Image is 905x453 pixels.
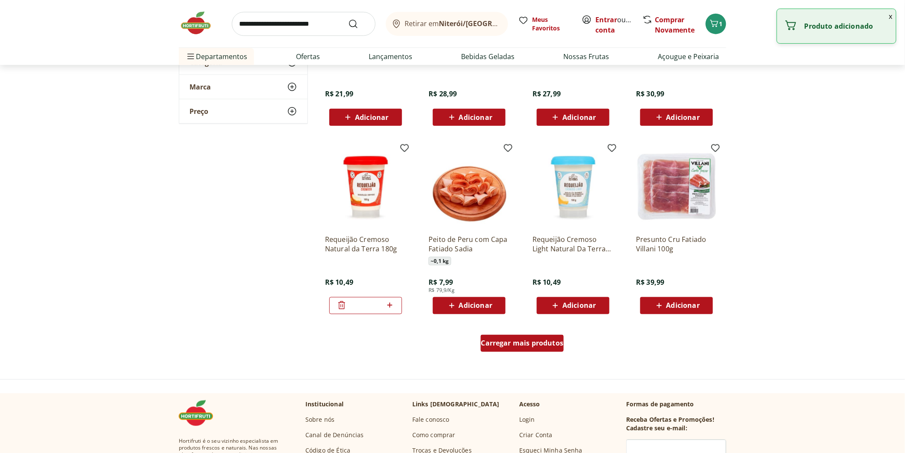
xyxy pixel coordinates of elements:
[325,89,353,98] span: R$ 21,99
[532,15,571,33] span: Meus Favoritos
[179,75,308,99] button: Marca
[429,277,453,287] span: R$ 7,99
[429,146,510,228] img: Peito de Peru com Capa Fatiado Sadia
[519,416,535,424] a: Login
[186,46,196,67] button: Menu
[640,297,713,314] button: Adicionar
[325,146,406,228] img: Requeijão Cremoso Natural da Terra 180g
[179,10,222,36] img: Hortifruti
[429,287,455,294] span: R$ 79,9/Kg
[804,22,889,30] p: Produto adicionado
[626,416,714,424] h3: Receba Ofertas e Promoções!
[459,114,492,121] span: Adicionar
[532,89,561,98] span: R$ 27,99
[595,15,633,35] span: ou
[626,400,726,409] p: Formas de pagamento
[481,340,564,347] span: Carregar mais produtos
[537,297,609,314] button: Adicionar
[433,109,506,126] button: Adicionar
[562,302,596,309] span: Adicionar
[532,235,614,253] a: Requeijão Cremoso Light Natural Da Terra 180g
[189,83,211,91] span: Marca
[640,109,713,126] button: Adicionar
[519,400,540,409] p: Acesso
[305,416,334,424] a: Sobre nós
[296,51,320,62] a: Ofertas
[562,114,596,121] span: Adicionar
[532,277,561,287] span: R$ 10,49
[305,400,343,409] p: Institucional
[232,12,376,36] input: search
[186,46,247,67] span: Departamentos
[429,89,457,98] span: R$ 28,99
[658,51,719,62] a: Açougue e Peixaria
[706,14,726,34] button: Carrinho
[439,19,537,28] b: Niterói/[GEOGRAPHIC_DATA]
[348,19,369,29] button: Submit Search
[305,431,364,440] a: Canal de Denúncias
[355,114,388,121] span: Adicionar
[564,51,609,62] a: Nossas Frutas
[886,9,896,24] button: Fechar notificação
[636,146,717,228] img: Presunto Cru Fatiado Villani 100g
[329,109,402,126] button: Adicionar
[405,20,500,27] span: Retirar em
[325,235,406,253] a: Requeijão Cremoso Natural da Terra 180g
[459,302,492,309] span: Adicionar
[481,335,564,355] a: Carregar mais produtos
[719,20,723,28] span: 1
[179,99,308,123] button: Preço
[189,107,208,116] span: Preço
[655,15,695,35] a: Comprar Novamente
[461,51,515,62] a: Bebidas Geladas
[636,89,664,98] span: R$ 30,99
[518,15,571,33] a: Meus Favoritos
[325,277,353,287] span: R$ 10,49
[595,15,642,35] a: Criar conta
[429,257,451,265] span: ~ 0,1 kg
[412,431,455,440] a: Como comprar
[429,235,510,253] a: Peito de Peru com Capa Fatiado Sadia
[532,146,614,228] img: Requeijão Cremoso Light Natural Da Terra 180g
[595,15,617,24] a: Entrar
[179,400,222,426] img: Hortifruti
[519,431,553,440] a: Criar Conta
[412,416,450,424] a: Fale conosco
[626,424,687,433] h3: Cadastre seu e-mail:
[386,12,508,36] button: Retirar emNiterói/[GEOGRAPHIC_DATA]
[666,114,700,121] span: Adicionar
[369,51,412,62] a: Lançamentos
[636,277,664,287] span: R$ 39,99
[412,400,500,409] p: Links [DEMOGRAPHIC_DATA]
[636,235,717,253] a: Presunto Cru Fatiado Villani 100g
[433,297,506,314] button: Adicionar
[537,109,609,126] button: Adicionar
[666,302,700,309] span: Adicionar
